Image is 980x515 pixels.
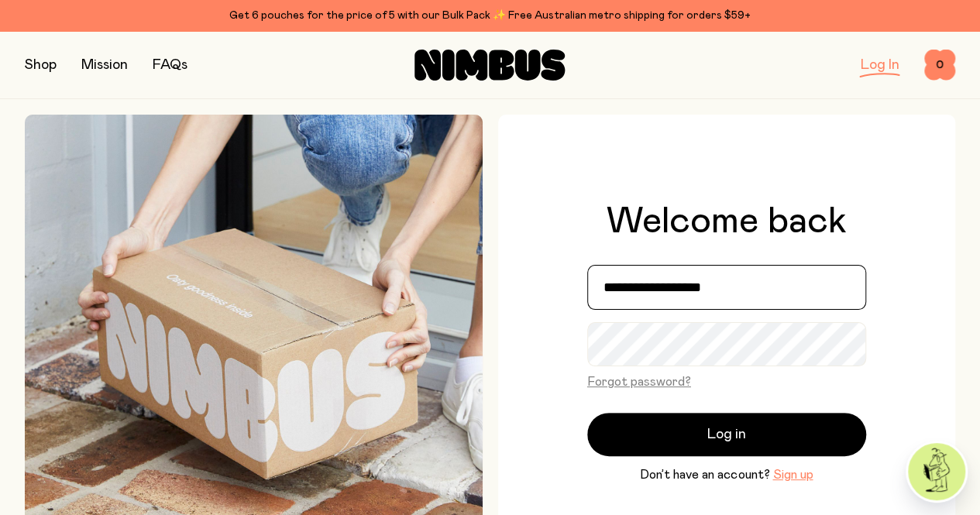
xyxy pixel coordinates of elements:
[861,58,899,72] a: Log In
[908,443,965,500] img: agent
[707,424,746,445] span: Log in
[81,58,128,72] a: Mission
[924,50,955,81] button: 0
[640,465,769,484] span: Don’t have an account?
[587,373,691,391] button: Forgot password?
[772,465,813,484] button: Sign up
[153,58,187,72] a: FAQs
[607,203,847,240] h1: Welcome back
[25,6,955,25] div: Get 6 pouches for the price of 5 with our Bulk Pack ✨ Free Australian metro shipping for orders $59+
[587,413,866,456] button: Log in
